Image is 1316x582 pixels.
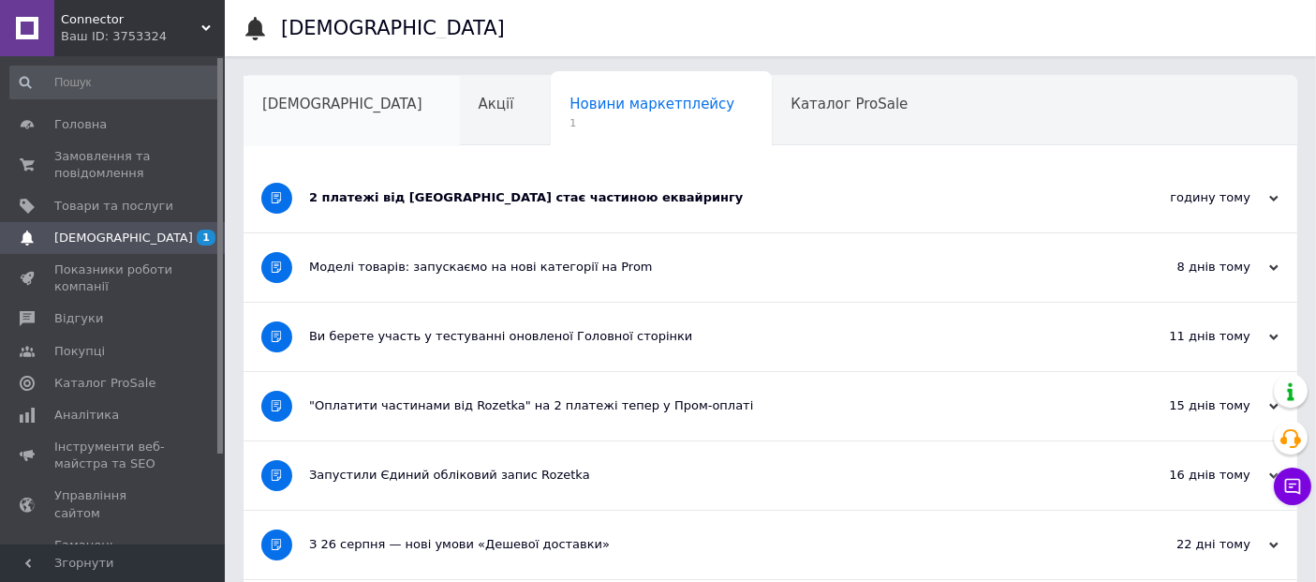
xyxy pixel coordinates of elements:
[1091,467,1279,484] div: 16 днів тому
[61,28,225,45] div: Ваш ID: 3753324
[54,310,103,327] span: Відгуки
[54,407,119,424] span: Аналітика
[281,17,505,39] h1: [DEMOGRAPHIC_DATA]
[262,96,422,112] span: [DEMOGRAPHIC_DATA]
[54,537,173,571] span: Гаманець компанії
[309,397,1091,414] div: "Оплатити частинами від Rozetka" на 2 платежі тепер у Пром-оплаті
[54,261,173,295] span: Показники роботи компанії
[54,487,173,521] span: Управління сайтом
[54,343,105,360] span: Покупці
[1091,397,1279,414] div: 15 днів тому
[54,198,173,215] span: Товари та послуги
[479,96,514,112] span: Акції
[309,189,1091,206] div: 2 платежі від [GEOGRAPHIC_DATA] стає частиною еквайрингу
[1091,536,1279,553] div: 22 дні тому
[1274,468,1311,505] button: Чат з покупцем
[9,66,221,99] input: Пошук
[61,11,201,28] span: Connector
[309,328,1091,345] div: Ви берете участь у тестуванні оновленої Головної сторінки
[309,259,1091,276] div: Моделі товарів: запускаємо на нові категорії на Prom
[309,467,1091,484] div: Запустили Єдиний обліковий запис Rozetka
[54,375,155,392] span: Каталог ProSale
[569,116,734,130] span: 1
[1091,189,1279,206] div: годину тому
[54,116,107,133] span: Головна
[1091,328,1279,345] div: 11 днів тому
[197,230,215,246] span: 1
[569,96,734,112] span: Новини маркетплейсу
[54,439,173,472] span: Інструменти веб-майстра та SEO
[1091,259,1279,276] div: 8 днів тому
[791,96,908,112] span: Каталог ProSale
[309,536,1091,553] div: З 26 серпня — нові умови «Дешевої доставки»
[54,230,193,246] span: [DEMOGRAPHIC_DATA]
[54,148,173,182] span: Замовлення та повідомлення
